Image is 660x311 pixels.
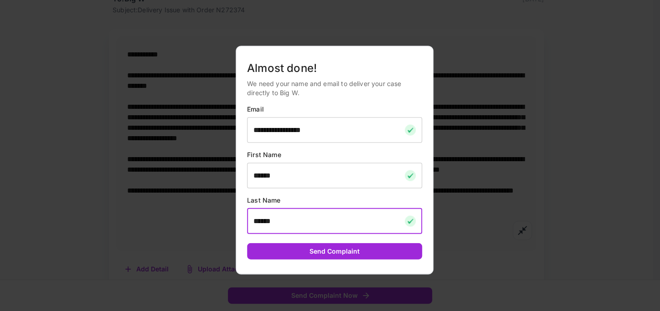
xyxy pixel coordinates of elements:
[405,170,416,181] img: checkmark
[405,215,416,226] img: checkmark
[247,104,422,113] p: Email
[247,150,422,159] p: First Name
[247,61,422,75] h5: Almost done!
[247,195,422,204] p: Last Name
[405,124,416,135] img: checkmark
[247,79,422,97] p: We need your name and email to deliver your case directly to Big W.
[247,243,422,260] button: Send Complaint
